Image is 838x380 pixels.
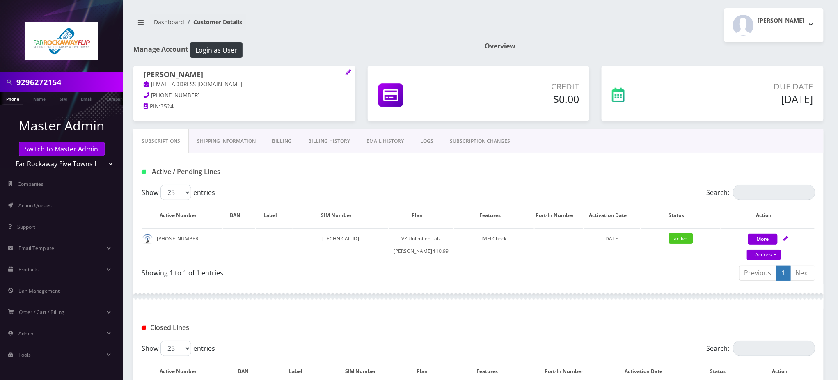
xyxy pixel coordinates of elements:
[18,266,39,273] span: Products
[535,204,583,227] th: Port-In Number: activate to sort column ascending
[55,92,71,105] a: SIM
[747,250,781,260] a: Actions
[18,245,54,252] span: Email Template
[721,204,815,227] th: Action: activate to sort column ascending
[758,17,805,24] h2: [PERSON_NAME]
[160,341,191,356] select: Showentries
[18,287,60,294] span: Ban Management
[142,185,215,200] label: Show entries
[485,42,824,50] h1: Overview
[442,129,518,153] a: SUBSCRIPTION CHANGES
[293,228,388,261] td: [TECHNICAL_ID]
[300,129,358,153] a: Billing History
[584,204,640,227] th: Activation Date: activate to sort column ascending
[16,74,121,90] input: Search in Company
[154,18,184,26] a: Dashboard
[467,80,579,93] p: Credit
[733,185,815,200] input: Search:
[18,202,52,209] span: Action Queues
[724,8,824,42] button: [PERSON_NAME]
[29,92,50,105] a: Name
[733,341,815,356] input: Search:
[293,204,388,227] th: SIM Number: activate to sort column ascending
[142,265,472,278] div: Showing 1 to 1 of 1 entries
[142,170,146,174] img: Active / Pending Lines
[358,129,412,153] a: EMAIL HISTORY
[467,93,579,105] h5: $0.00
[142,234,153,244] img: default.png
[133,129,189,153] a: Subscriptions
[151,92,200,99] span: [PHONE_NUMBER]
[142,324,358,332] h1: Closed Lines
[748,234,778,245] button: More
[189,129,264,153] a: Shipping Information
[17,223,35,230] span: Support
[133,14,472,37] nav: breadcrumb
[142,228,222,261] td: [PHONE_NUMBER]
[19,142,105,156] a: Switch to Master Admin
[18,181,44,188] span: Companies
[144,70,345,80] h1: [PERSON_NAME]
[25,22,98,60] img: Far Rockaway Five Towns Flip
[389,204,453,227] th: Plan: activate to sort column ascending
[739,266,777,281] a: Previous
[604,235,620,242] span: [DATE]
[188,45,243,54] a: Login as User
[184,18,242,26] li: Customer Details
[683,80,813,93] p: Due Date
[707,185,815,200] label: Search:
[160,103,174,110] span: 3524
[160,185,191,200] select: Showentries
[669,233,693,244] span: active
[776,266,791,281] a: 1
[454,233,534,245] div: IMEI Check
[133,42,472,58] h1: Manage Account
[18,351,31,358] span: Tools
[142,341,215,356] label: Show entries
[2,92,23,105] a: Phone
[142,204,222,227] th: Active Number: activate to sort column ascending
[102,92,130,105] a: Company
[641,204,721,227] th: Status: activate to sort column ascending
[144,80,243,89] a: [EMAIL_ADDRESS][DOMAIN_NAME]
[790,266,815,281] a: Next
[264,129,300,153] a: Billing
[412,129,442,153] a: LOGS
[683,93,813,105] h5: [DATE]
[190,42,243,58] button: Login as User
[454,204,534,227] th: Features: activate to sort column ascending
[77,92,96,105] a: Email
[142,168,358,176] h1: Active / Pending Lines
[389,228,453,261] td: VZ Unlimited Talk [PERSON_NAME] $10.99
[256,204,293,227] th: Label: activate to sort column ascending
[19,309,65,316] span: Order / Cart / Billing
[144,103,160,111] a: PIN:
[707,341,815,356] label: Search:
[223,204,255,227] th: BAN: activate to sort column ascending
[18,330,33,337] span: Admin
[142,326,146,330] img: Closed Lines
